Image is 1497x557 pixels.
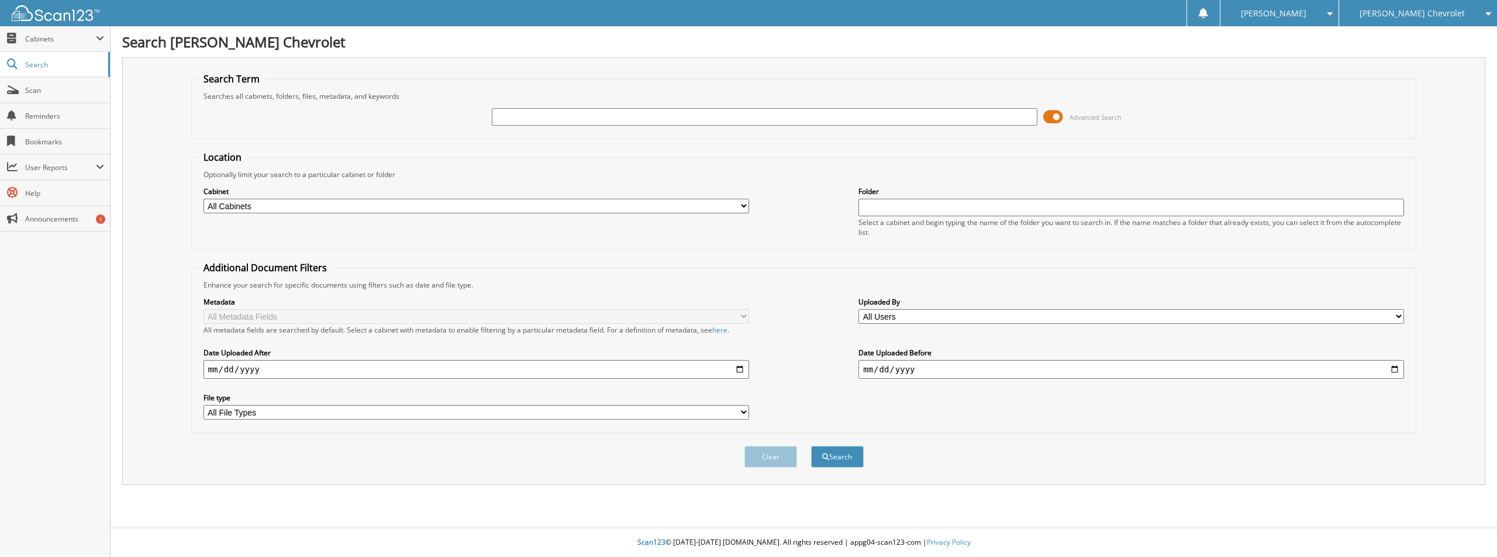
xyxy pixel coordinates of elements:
[858,348,1404,358] label: Date Uploaded Before
[203,297,749,307] label: Metadata
[198,280,1410,290] div: Enhance your search for specific documents using filters such as date and file type.
[12,5,99,21] img: scan123-logo-white.svg
[25,137,104,147] span: Bookmarks
[111,528,1497,557] div: © [DATE]-[DATE] [DOMAIN_NAME]. All rights reserved | appg04-scan123-com |
[712,325,727,335] a: here
[637,537,665,547] span: Scan123
[198,72,265,85] legend: Search Term
[122,32,1485,51] h1: Search [PERSON_NAME] Chevrolet
[927,537,971,547] a: Privacy Policy
[96,215,105,224] div: 1
[25,34,96,44] span: Cabinets
[1070,113,1122,122] span: Advanced Search
[744,446,797,468] button: Clear
[203,186,749,196] label: Cabinet
[203,360,749,379] input: start
[858,186,1404,196] label: Folder
[25,188,104,198] span: Help
[198,151,247,164] legend: Location
[25,162,96,172] span: User Reports
[858,360,1404,379] input: end
[858,217,1404,237] div: Select a cabinet and begin typing the name of the folder you want to search in. If the name match...
[1360,10,1465,17] span: [PERSON_NAME] Chevrolet
[25,60,102,70] span: Search
[25,214,104,224] span: Announcements
[811,446,864,468] button: Search
[858,297,1404,307] label: Uploaded By
[198,261,333,274] legend: Additional Document Filters
[203,348,749,358] label: Date Uploaded After
[198,91,1410,101] div: Searches all cabinets, folders, files, metadata, and keywords
[25,85,104,95] span: Scan
[203,393,749,403] label: File type
[198,169,1410,179] div: Optionally limit your search to a particular cabinet or folder
[1241,10,1306,17] span: [PERSON_NAME]
[203,325,749,335] div: All metadata fields are searched by default. Select a cabinet with metadata to enable filtering b...
[25,111,104,121] span: Reminders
